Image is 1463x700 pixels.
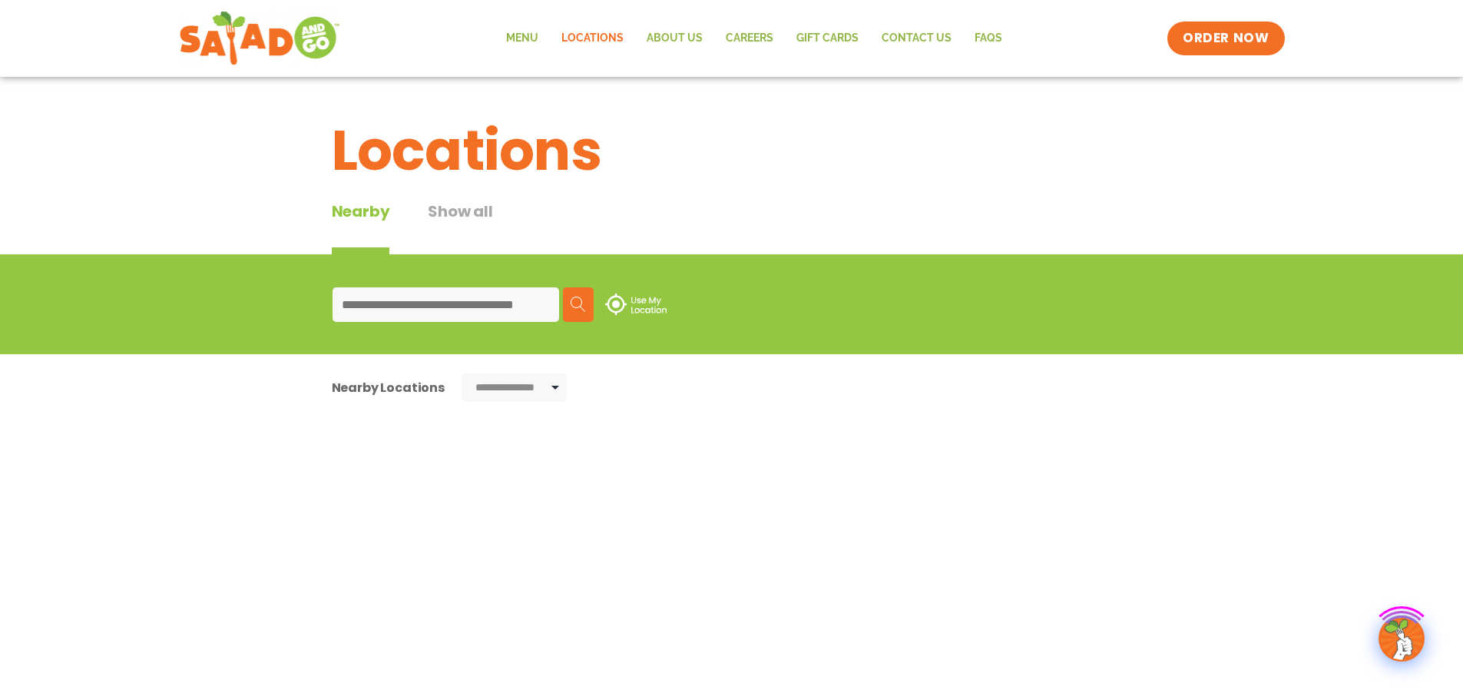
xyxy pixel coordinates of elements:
img: use-location.svg [605,294,667,315]
a: ORDER NOW [1167,22,1284,55]
h1: Locations [332,109,1132,192]
a: Contact Us [870,21,963,56]
div: Nearby Locations [332,378,445,397]
a: About Us [635,21,714,56]
div: Tabbed content [332,200,531,254]
span: ORDER NOW [1183,29,1269,48]
img: search.svg [571,297,586,312]
nav: Menu [495,21,1014,56]
a: Menu [495,21,550,56]
a: GIFT CARDS [785,21,870,56]
button: Show all [428,200,492,254]
a: Careers [714,21,785,56]
a: Locations [550,21,635,56]
div: Nearby [332,200,390,254]
a: FAQs [963,21,1014,56]
img: new-SAG-logo-768×292 [179,8,341,69]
